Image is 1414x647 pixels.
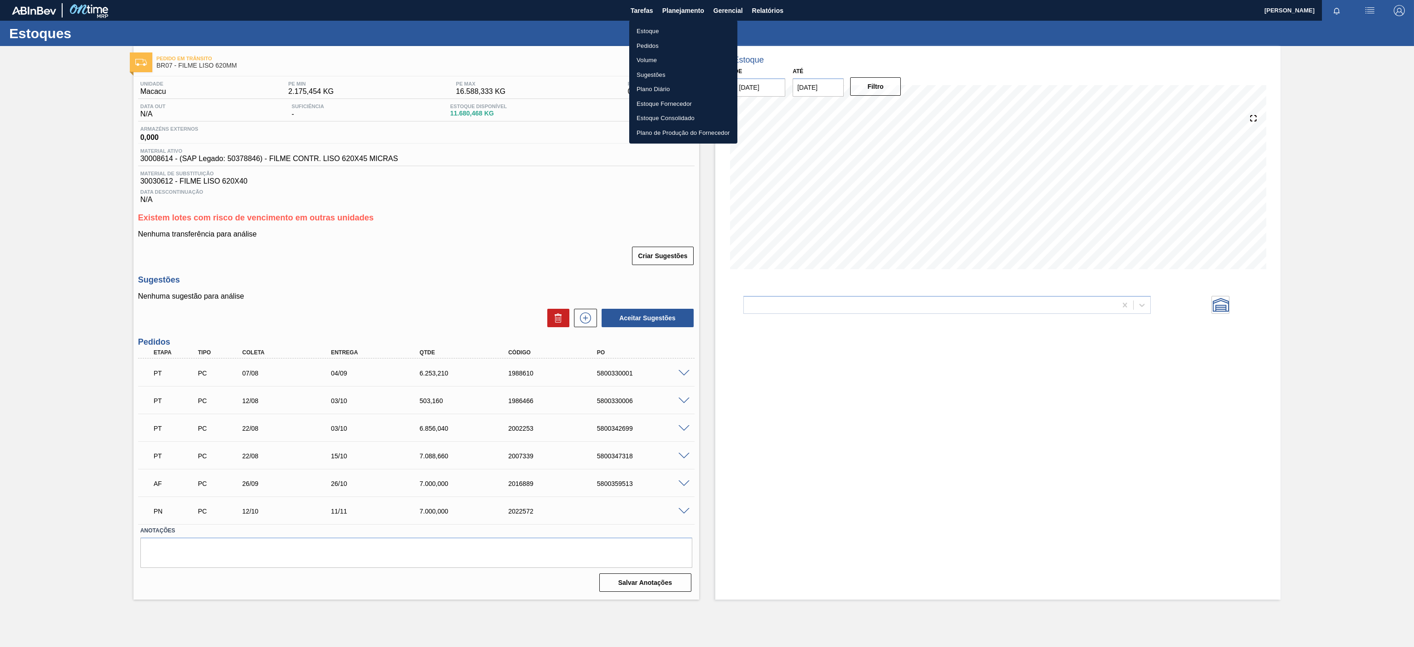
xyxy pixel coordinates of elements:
[629,24,737,39] a: Estoque
[629,39,737,53] a: Pedidos
[629,111,737,126] a: Estoque Consolidado
[629,53,737,68] a: Volume
[629,68,737,82] a: Sugestões
[629,82,737,97] a: Plano Diário
[629,97,737,111] a: Estoque Fornecedor
[629,126,737,140] a: Plano de Produção do Fornecedor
